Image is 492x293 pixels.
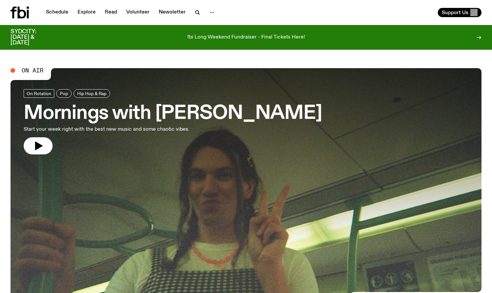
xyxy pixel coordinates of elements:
[77,91,106,96] span: Hip Hop & Rap
[60,91,68,96] span: Pop
[74,8,100,17] a: Explore
[24,125,192,133] p: Start your week right with the best new music and some chaotic vibes
[24,89,322,154] a: Mornings with [PERSON_NAME]Start your week right with the best new music and some chaotic vibes
[442,10,468,15] span: Support Us
[11,29,53,46] h3: SYDCITY: [DATE] & [DATE]
[56,89,72,98] a: Pop
[24,89,54,98] a: On Rotation
[22,67,43,73] span: On Air
[187,35,305,40] p: fbi Long Weekend Fundraiser - Final Tickets Here!
[101,8,121,17] a: Read
[74,89,110,98] a: Hip Hop & Rap
[122,8,153,17] a: Volunteer
[42,8,72,17] a: Schedule
[155,8,190,17] a: Newsletter
[438,8,481,17] button: Support Us
[24,104,322,123] h3: Mornings with [PERSON_NAME]
[27,91,51,96] span: On Rotation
